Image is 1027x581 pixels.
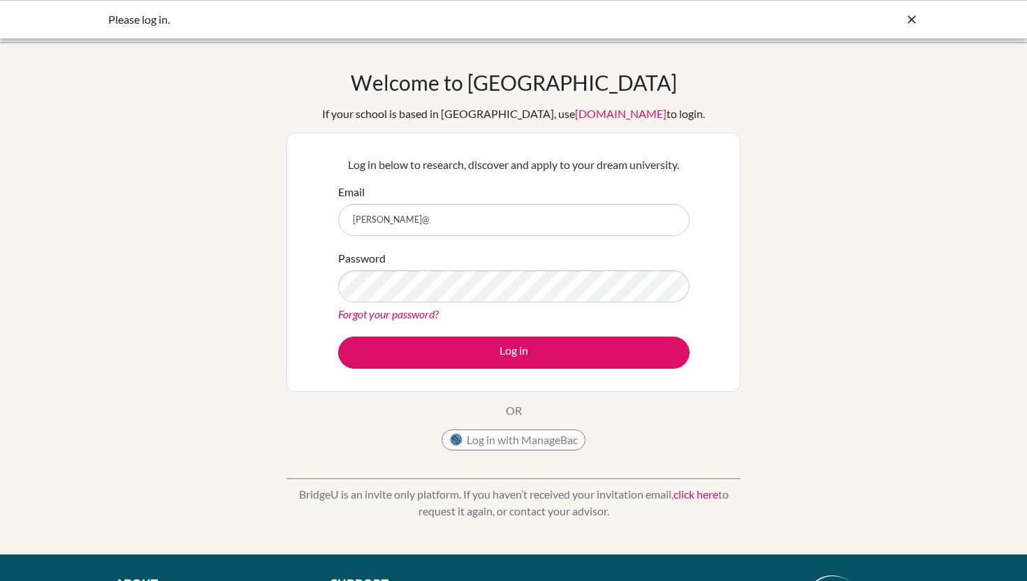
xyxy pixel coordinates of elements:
[322,105,705,122] div: If your school is based in [GEOGRAPHIC_DATA], use to login.
[338,307,439,321] a: Forgot your password?
[338,184,365,200] label: Email
[286,486,741,520] p: BridgeU is an invite only platform. If you haven’t received your invitation email, to request it ...
[575,107,667,120] a: [DOMAIN_NAME]
[351,70,677,95] h1: Welcome to [GEOGRAPHIC_DATA]
[338,337,690,369] button: Log in
[442,429,585,450] button: Log in with ManageBac
[506,402,522,419] p: OR
[673,487,718,501] a: click here
[108,11,709,28] div: Please log in.
[338,156,690,173] p: Log in below to research, discover and apply to your dream university.
[338,250,386,267] label: Password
